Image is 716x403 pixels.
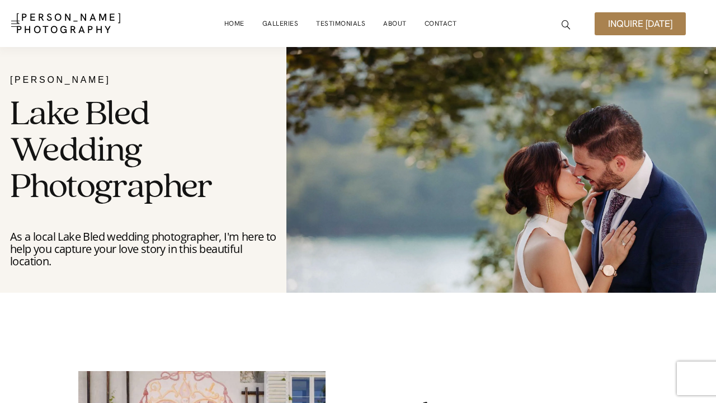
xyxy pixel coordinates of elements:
[425,12,457,35] a: Contact
[608,19,672,29] span: Inquire [DATE]
[10,73,276,87] div: [PERSON_NAME]
[16,11,141,36] a: [PERSON_NAME] Photography
[10,231,276,268] p: As a local Lake Bled wedding photographer, I'm here to help you capture your love story in this b...
[595,12,686,35] a: Inquire [DATE]
[10,96,276,205] h1: Lake Bled Wedding Photographer
[556,15,576,35] a: icon-magnifying-glass34
[262,12,299,35] a: Galleries
[316,12,365,35] a: Testimonials
[224,12,244,35] a: Home
[383,12,407,35] a: About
